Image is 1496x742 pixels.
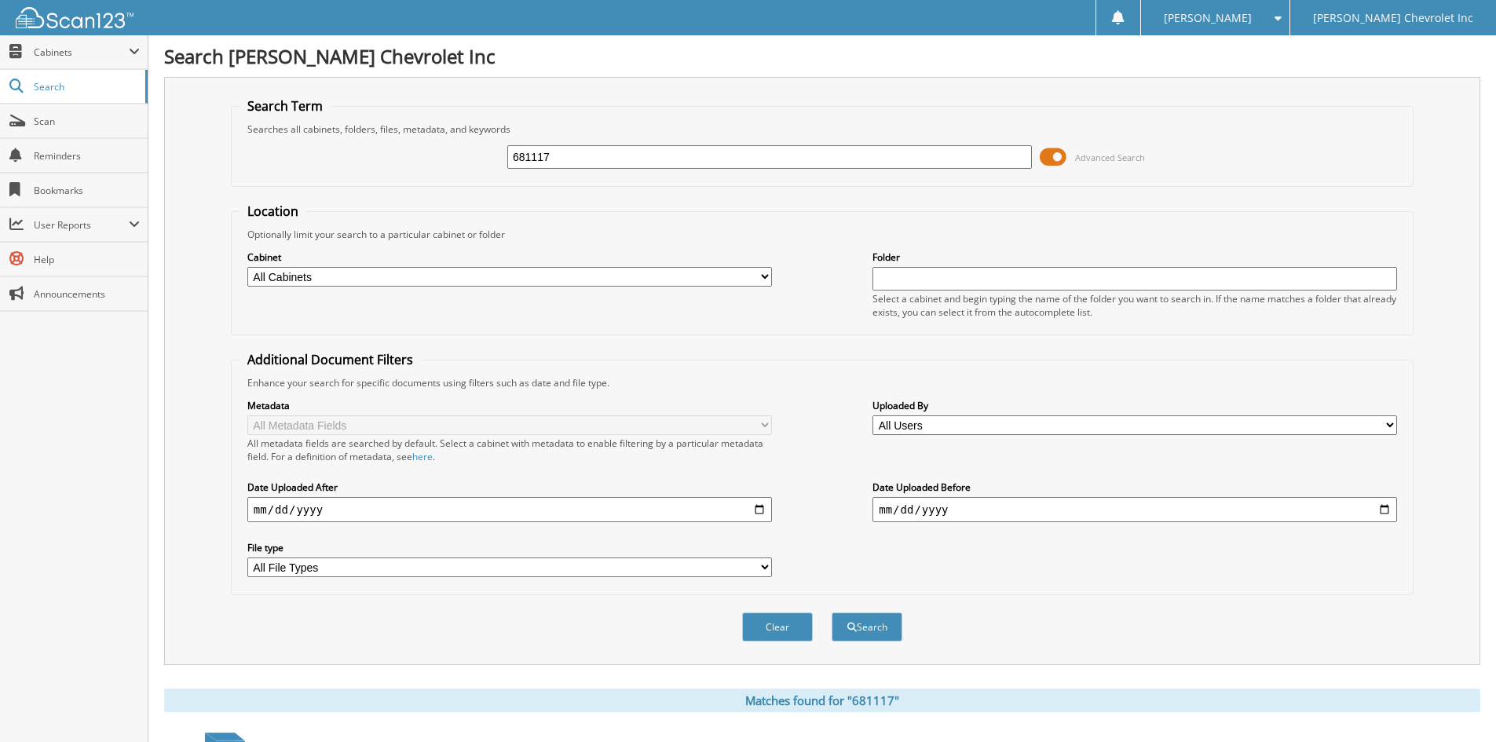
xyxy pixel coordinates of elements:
label: Uploaded By [872,399,1397,412]
span: [PERSON_NAME] Chevrolet Inc [1313,13,1473,23]
div: Searches all cabinets, folders, files, metadata, and keywords [240,122,1405,136]
h1: Search [PERSON_NAME] Chevrolet Inc [164,43,1480,69]
label: Date Uploaded Before [872,481,1397,494]
div: Select a cabinet and begin typing the name of the folder you want to search in. If the name match... [872,292,1397,319]
span: Announcements [34,287,140,301]
input: end [872,497,1397,522]
span: Bookmarks [34,184,140,197]
legend: Additional Document Filters [240,351,421,368]
span: Help [34,253,140,266]
span: Scan [34,115,140,128]
div: Optionally limit your search to a particular cabinet or folder [240,228,1405,241]
div: All metadata fields are searched by default. Select a cabinet with metadata to enable filtering b... [247,437,772,463]
label: Cabinet [247,250,772,264]
input: start [247,497,772,522]
span: Search [34,80,137,93]
span: User Reports [34,218,129,232]
span: Advanced Search [1075,152,1145,163]
div: Matches found for "681117" [164,689,1480,712]
span: [PERSON_NAME] [1164,13,1252,23]
label: Metadata [247,399,772,412]
img: scan123-logo-white.svg [16,7,134,28]
div: Enhance your search for specific documents using filters such as date and file type. [240,376,1405,389]
label: Folder [872,250,1397,264]
button: Search [832,612,902,641]
button: Clear [742,612,813,641]
span: Reminders [34,149,140,163]
span: Cabinets [34,46,129,59]
legend: Search Term [240,97,331,115]
label: File type [247,541,772,554]
label: Date Uploaded After [247,481,772,494]
legend: Location [240,203,306,220]
a: here [412,450,433,463]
